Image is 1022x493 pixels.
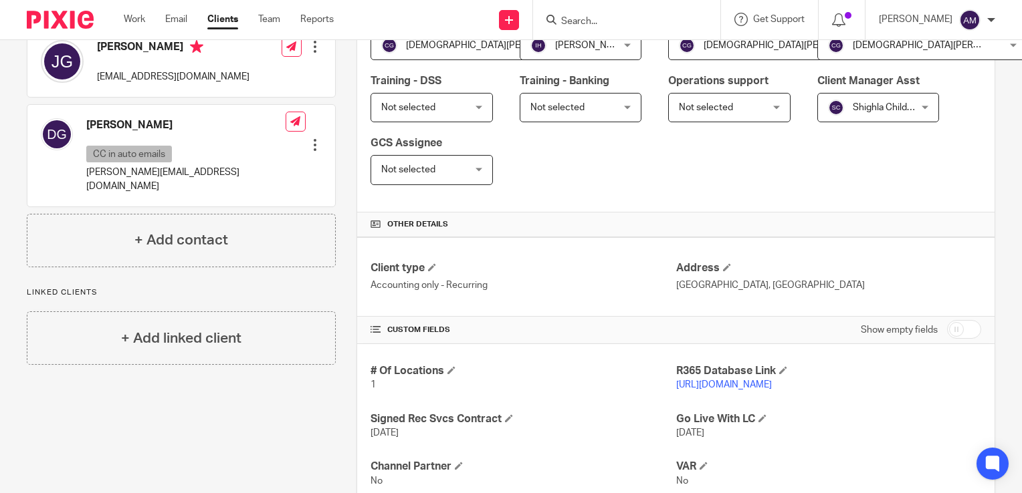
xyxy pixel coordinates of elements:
[381,103,435,112] span: Not selected
[86,146,172,162] p: CC in auto emails
[753,15,805,24] span: Get Support
[258,13,280,26] a: Team
[371,412,676,426] h4: Signed Rec Svcs Contract
[853,103,920,112] span: Shighla Childers
[371,428,399,438] span: [DATE]
[97,40,249,57] h4: [PERSON_NAME]
[371,364,676,378] h4: # Of Locations
[879,13,952,26] p: [PERSON_NAME]
[679,103,733,112] span: Not selected
[817,75,920,86] span: Client Manager Asst
[121,328,241,349] h4: + Add linked client
[27,11,94,29] img: Pixie
[371,460,676,474] h4: Channel Partner
[134,230,228,251] h4: + Add contact
[861,323,938,337] label: Show empty fields
[520,75,609,86] span: Training - Banking
[41,118,73,150] img: svg%3E
[676,364,981,378] h4: R365 Database Link
[381,165,435,174] span: Not selected
[207,13,238,26] a: Clients
[704,41,878,50] span: [DEMOGRAPHIC_DATA][PERSON_NAME]
[959,9,981,31] img: svg%3E
[560,16,680,28] input: Search
[676,380,772,389] a: [URL][DOMAIN_NAME]
[165,13,187,26] a: Email
[676,279,981,292] p: [GEOGRAPHIC_DATA], [GEOGRAPHIC_DATA]
[27,287,336,298] p: Linked clients
[86,166,286,193] p: [PERSON_NAME][EMAIL_ADDRESS][DOMAIN_NAME]
[124,13,145,26] a: Work
[371,279,676,292] p: Accounting only - Recurring
[676,428,704,438] span: [DATE]
[371,75,441,86] span: Training - DSS
[387,219,448,230] span: Other details
[676,412,981,426] h4: Go Live With LC
[828,37,844,53] img: svg%3E
[530,103,585,112] span: Not selected
[530,37,546,53] img: svg%3E
[300,13,334,26] a: Reports
[668,75,769,86] span: Operations support
[828,100,844,116] img: svg%3E
[381,37,397,53] img: svg%3E
[41,40,84,83] img: svg%3E
[371,380,376,389] span: 1
[371,476,383,486] span: No
[97,70,249,84] p: [EMAIL_ADDRESS][DOMAIN_NAME]
[679,37,695,53] img: svg%3E
[371,325,676,335] h4: CUSTOM FIELDS
[371,261,676,275] h4: Client type
[676,476,688,486] span: No
[555,41,629,50] span: [PERSON_NAME]
[371,138,442,148] span: GCS Assignee
[190,40,203,53] i: Primary
[406,41,580,50] span: [DEMOGRAPHIC_DATA][PERSON_NAME]
[676,460,981,474] h4: VAR
[86,118,286,132] h4: [PERSON_NAME]
[676,261,981,275] h4: Address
